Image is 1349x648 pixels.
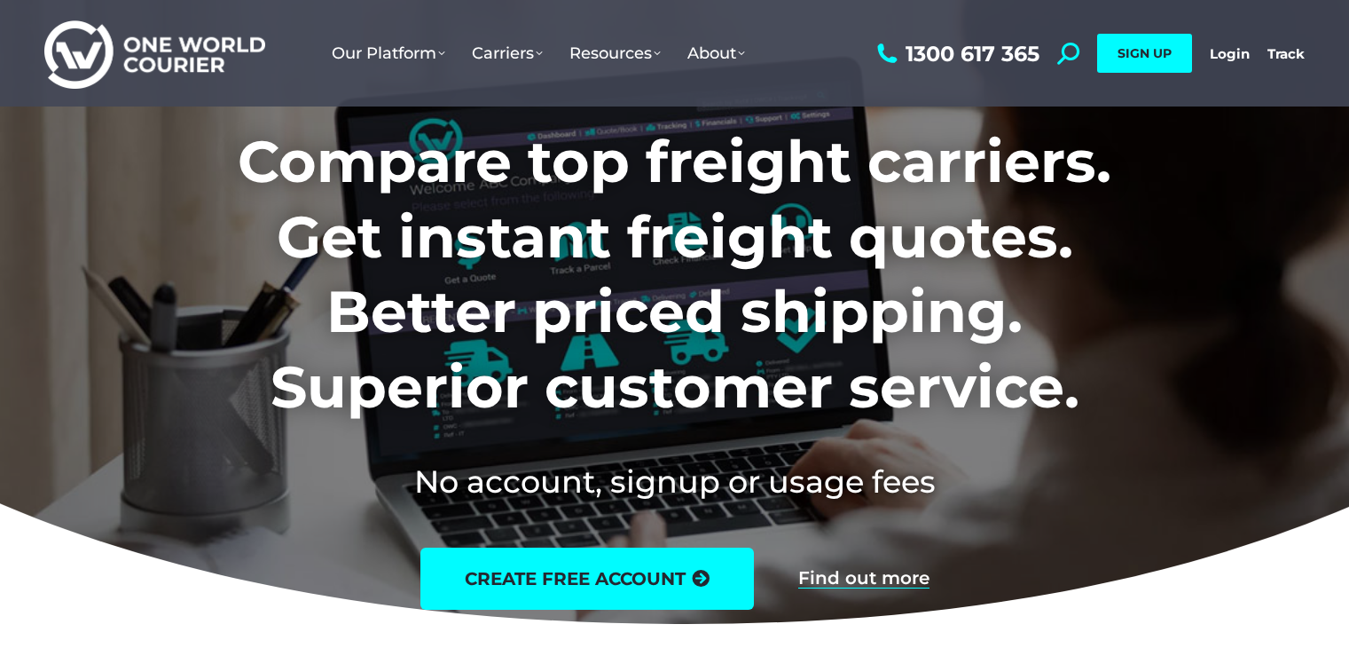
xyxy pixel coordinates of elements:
[121,124,1228,424] h1: Compare top freight carriers. Get instant freight quotes. Better priced shipping. Superior custom...
[1210,45,1250,62] a: Login
[674,26,758,81] a: About
[121,460,1228,503] h2: No account, signup or usage fees
[873,43,1039,65] a: 1300 617 365
[687,43,745,63] span: About
[1118,45,1172,61] span: SIGN UP
[1097,34,1192,73] a: SIGN UP
[318,26,459,81] a: Our Platform
[569,43,661,63] span: Resources
[472,43,543,63] span: Carriers
[556,26,674,81] a: Resources
[459,26,556,81] a: Carriers
[332,43,445,63] span: Our Platform
[44,18,265,90] img: One World Courier
[1267,45,1305,62] a: Track
[420,548,754,610] a: create free account
[798,569,929,589] a: Find out more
